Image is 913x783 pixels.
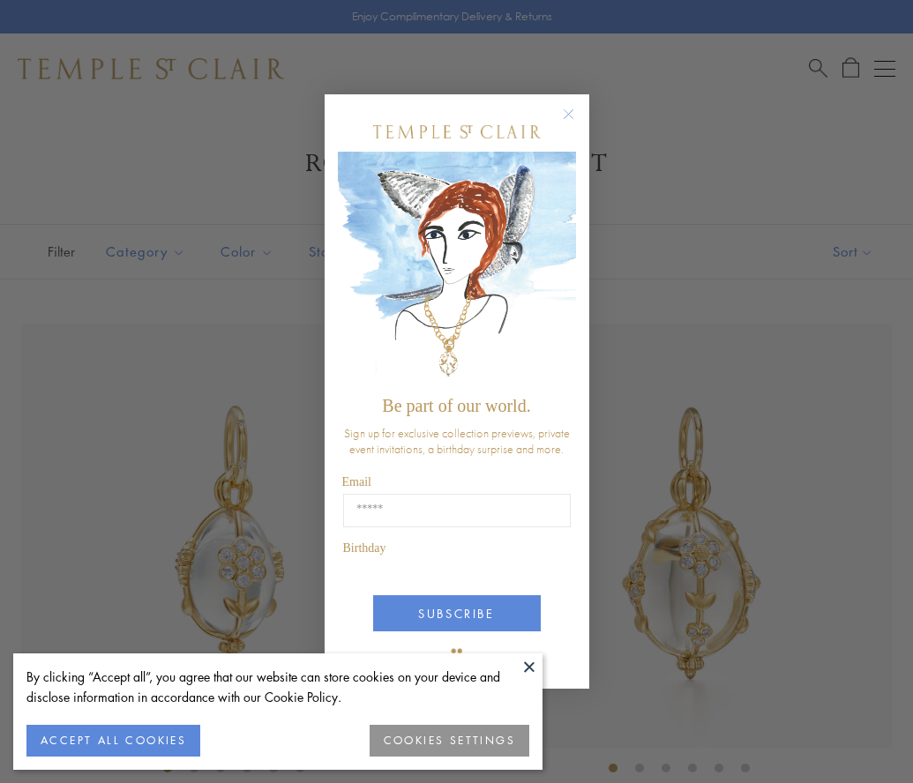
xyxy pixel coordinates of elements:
span: Sign up for exclusive collection previews, private event invitations, a birthday surprise and more. [344,425,570,457]
img: c4a9eb12-d91a-4d4a-8ee0-386386f4f338.jpeg [338,152,576,387]
img: TSC [439,636,475,671]
button: Close dialog [566,112,588,134]
button: ACCEPT ALL COOKIES [26,725,200,757]
span: Birthday [343,541,386,555]
button: SUBSCRIBE [373,595,541,631]
img: Temple St. Clair [373,125,541,138]
span: Email [342,475,371,488]
span: Be part of our world. [382,396,530,415]
input: Email [343,494,571,527]
div: By clicking “Accept all”, you agree that our website can store cookies on your device and disclos... [26,667,529,707]
button: COOKIES SETTINGS [370,725,529,757]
